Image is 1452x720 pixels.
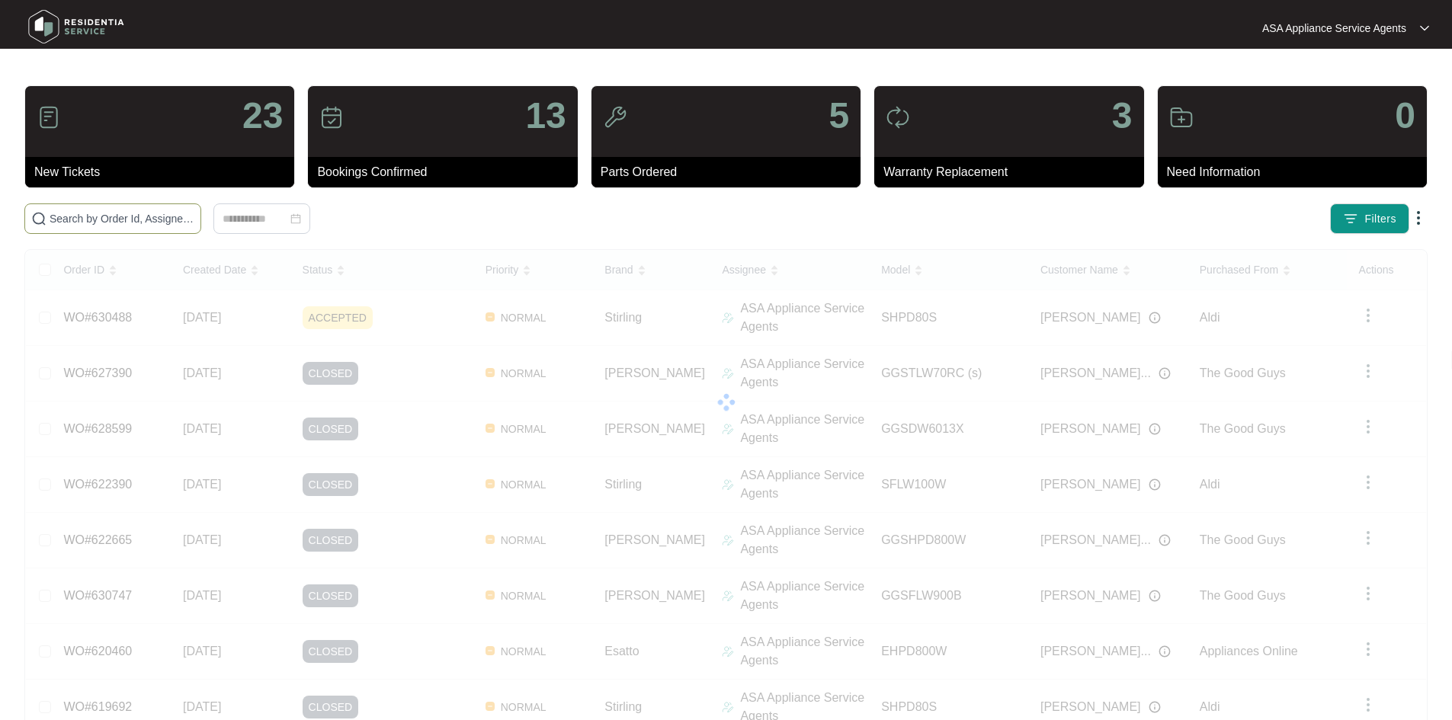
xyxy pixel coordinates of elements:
img: search-icon [31,211,46,226]
span: Filters [1364,211,1396,227]
p: Need Information [1167,163,1427,181]
button: filter iconFilters [1330,203,1409,234]
p: 13 [525,98,566,134]
img: filter icon [1343,211,1358,226]
p: New Tickets [34,163,294,181]
img: icon [603,105,627,130]
input: Search by Order Id, Assignee Name, Customer Name, Brand and Model [50,210,194,227]
img: residentia service logo [23,4,130,50]
img: dropdown arrow [1409,209,1428,227]
p: 23 [242,98,283,134]
p: Warranty Replacement [883,163,1143,181]
img: dropdown arrow [1420,24,1429,32]
p: Parts Ordered [601,163,861,181]
p: 3 [1112,98,1133,134]
img: icon [886,105,910,130]
img: icon [37,105,61,130]
p: ASA Appliance Service Agents [1262,21,1406,36]
p: Bookings Confirmed [317,163,577,181]
img: icon [1169,105,1194,130]
p: 5 [829,98,849,134]
img: icon [319,105,344,130]
p: 0 [1395,98,1415,134]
